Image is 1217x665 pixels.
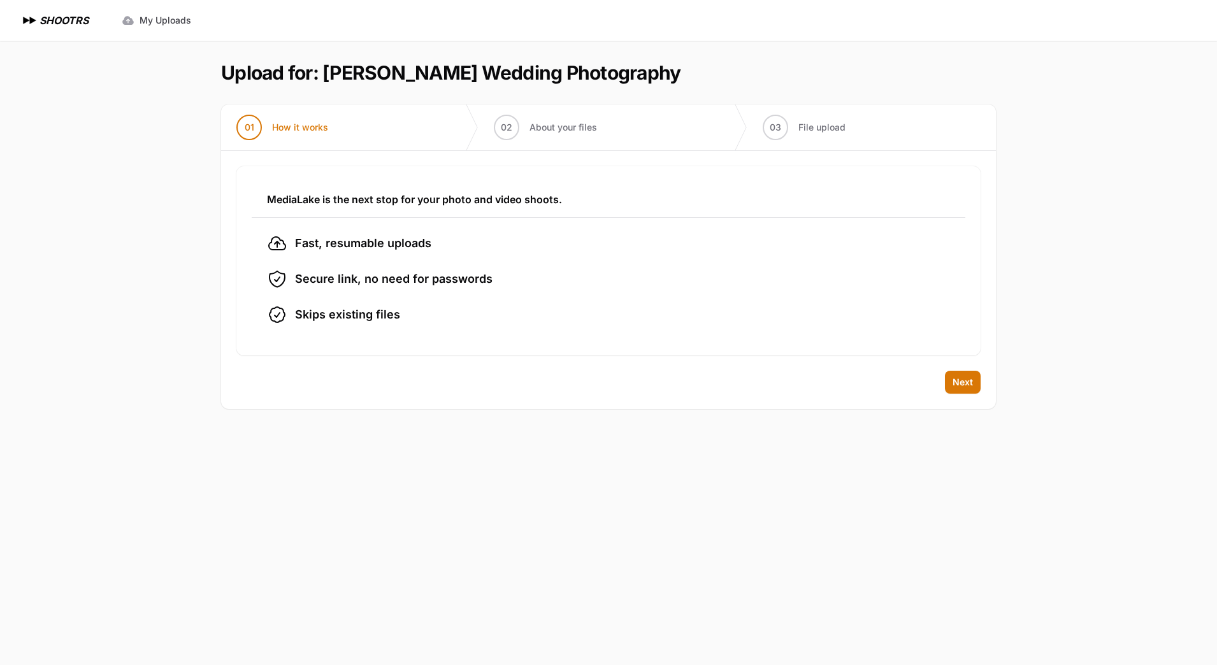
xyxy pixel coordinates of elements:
span: My Uploads [140,14,191,27]
span: 03 [770,121,781,134]
span: Next [953,376,973,389]
span: Skips existing files [295,306,400,324]
span: Secure link, no need for passwords [295,270,493,288]
button: 01 How it works [221,104,343,150]
a: SHOOTRS SHOOTRS [20,13,89,28]
button: Next [945,371,981,394]
span: How it works [272,121,328,134]
img: SHOOTRS [20,13,40,28]
a: My Uploads [114,9,199,32]
span: 01 [245,121,254,134]
span: File upload [798,121,846,134]
h1: Upload for: [PERSON_NAME] Wedding Photography [221,61,681,84]
button: 03 File upload [747,104,861,150]
h3: MediaLake is the next stop for your photo and video shoots. [267,192,950,207]
span: 02 [501,121,512,134]
h1: SHOOTRS [40,13,89,28]
span: About your files [529,121,597,134]
span: Fast, resumable uploads [295,234,431,252]
button: 02 About your files [479,104,612,150]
